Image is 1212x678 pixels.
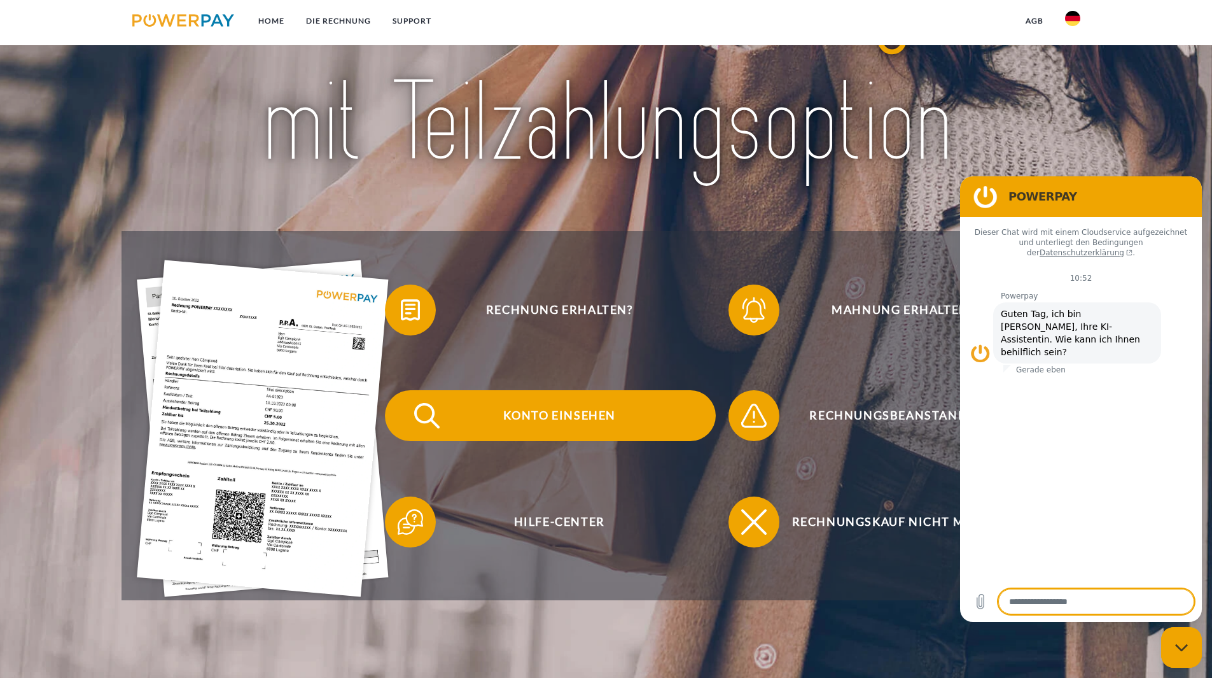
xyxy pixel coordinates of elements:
a: SUPPORT [382,10,442,32]
iframe: Messaging-Fenster [960,176,1202,622]
img: qb_bell.svg [738,294,770,326]
img: qb_warning.svg [738,400,770,432]
img: de [1065,11,1080,26]
span: Rechnung erhalten? [403,285,715,335]
img: single_invoice_powerpay_de.jpg [137,260,389,597]
img: qb_help.svg [394,506,426,538]
span: Rechnungsbeanstandung [747,390,1059,441]
button: Konto einsehen [385,390,716,441]
button: Mahnung erhalten? [728,285,1059,335]
span: Hilfe-Center [403,497,715,547]
button: Rechnungsbeanstandung [728,390,1059,441]
button: Hilfe-Center [385,497,716,547]
a: Home [247,10,295,32]
iframe: Schaltfläche zum Öffnen des Messaging-Fensters; Konversation läuft [1161,627,1202,668]
a: agb [1015,10,1054,32]
span: Rechnungskauf nicht möglich [747,497,1059,547]
img: logo-powerpay.svg [132,14,235,27]
img: qb_bill.svg [394,294,426,326]
button: Rechnung erhalten? [385,285,716,335]
span: Mahnung erhalten? [747,285,1059,335]
img: qb_search.svg [411,400,443,432]
a: DIE RECHNUNG [295,10,382,32]
span: Konto einsehen [403,390,715,441]
img: qb_close.svg [738,506,770,538]
button: Rechnungskauf nicht möglich [728,497,1059,547]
